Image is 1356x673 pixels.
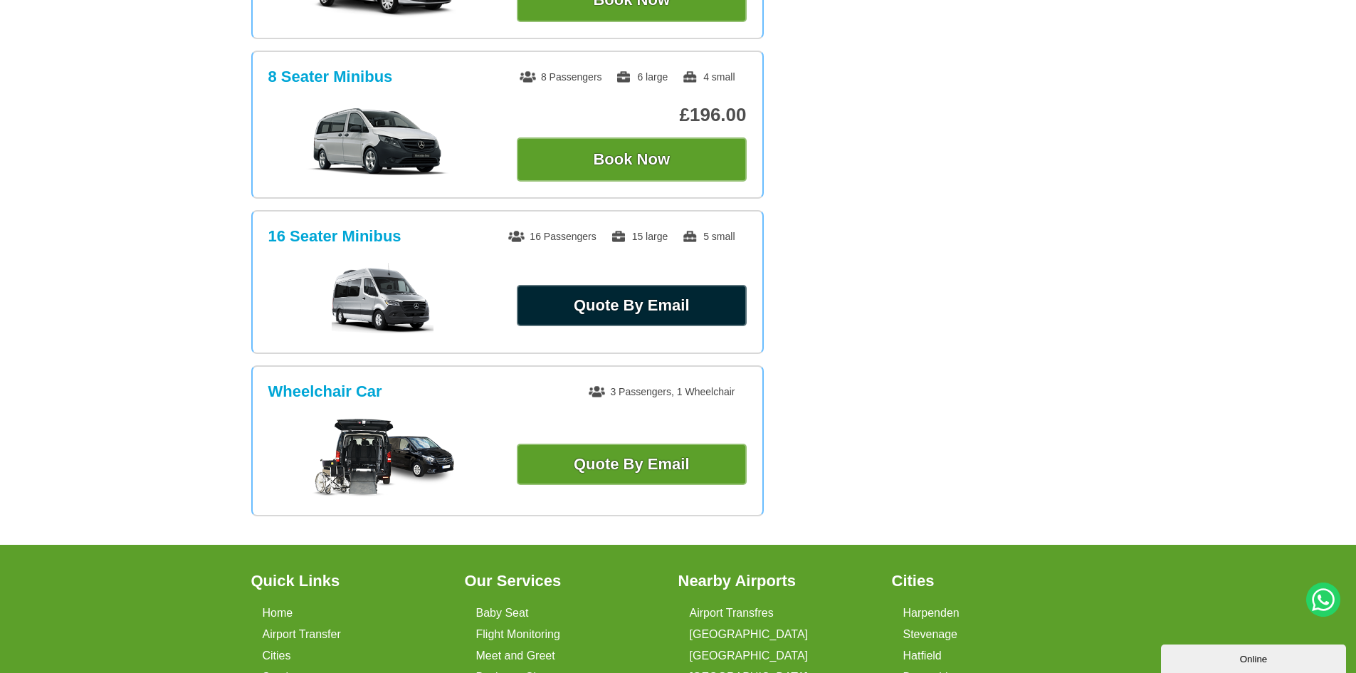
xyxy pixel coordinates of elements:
[1161,642,1349,673] iframe: chat widget
[517,137,747,182] button: Book Now
[520,71,602,83] span: 8 Passengers
[517,104,747,126] p: £196.00
[263,607,293,620] a: Home
[476,607,529,620] a: Baby Seat
[682,231,735,242] span: 5 small
[268,68,393,86] h3: 8 Seater Minibus
[508,231,596,242] span: 16 Passengers
[616,71,668,83] span: 6 large
[476,649,555,662] a: Meet and Greet
[682,71,735,83] span: 4 small
[690,649,809,662] a: [GEOGRAPHIC_DATA]
[275,106,490,177] img: 8 Seater Minibus
[332,264,433,335] img: 16 Seater Minibus
[903,607,960,620] a: Harpenden
[263,649,291,662] a: Cities
[263,628,341,641] a: Airport Transfer
[690,607,774,620] a: Airport Transfres
[892,573,1088,589] h3: Cities
[903,649,942,662] a: Hatfield
[312,419,454,497] img: Wheelchair Car
[268,382,382,401] h3: Wheelchair Car
[465,573,661,589] h3: Our Services
[611,231,668,242] span: 15 large
[476,628,560,641] a: Flight Monitoring
[517,444,747,485] a: Quote By Email
[517,285,747,326] a: Quote By Email
[903,628,958,641] a: Stevenage
[268,227,401,246] h3: 16 Seater Minibus
[678,573,875,589] h3: Nearby Airports
[251,573,448,589] h3: Quick Links
[589,386,735,397] span: 3 Passengers, 1 Wheelchair
[690,628,809,641] a: [GEOGRAPHIC_DATA]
